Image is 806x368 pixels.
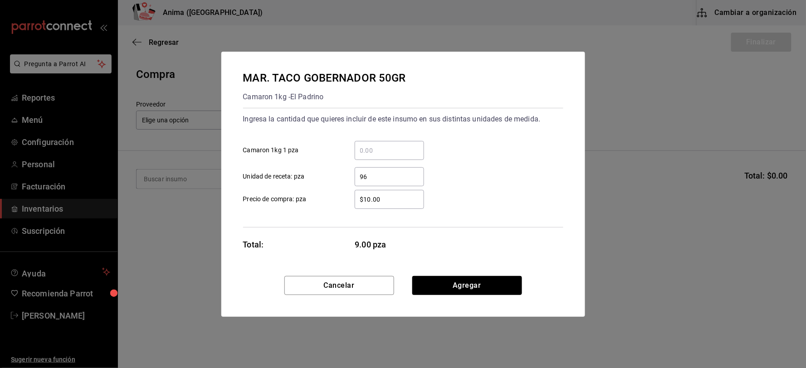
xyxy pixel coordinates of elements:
[243,145,299,155] span: Camaron 1kg 1 pza
[243,238,264,251] div: Total:
[355,194,424,205] input: Precio de compra: pza
[243,70,406,86] div: MAR. TACO GOBERNADOR 50GR
[355,145,424,156] input: Camaron 1kg 1 pza
[243,90,406,104] div: Camaron 1kg - El Padrino
[355,171,424,182] input: Unidad de receta: pza
[243,112,563,126] div: Ingresa la cantidad que quieres incluir de este insumo en sus distintas unidades de medida.
[412,276,522,295] button: Agregar
[355,238,425,251] span: 9.00 pza
[243,172,305,181] span: Unidad de receta: pza
[284,276,394,295] button: Cancelar
[243,194,307,204] span: Precio de compra: pza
